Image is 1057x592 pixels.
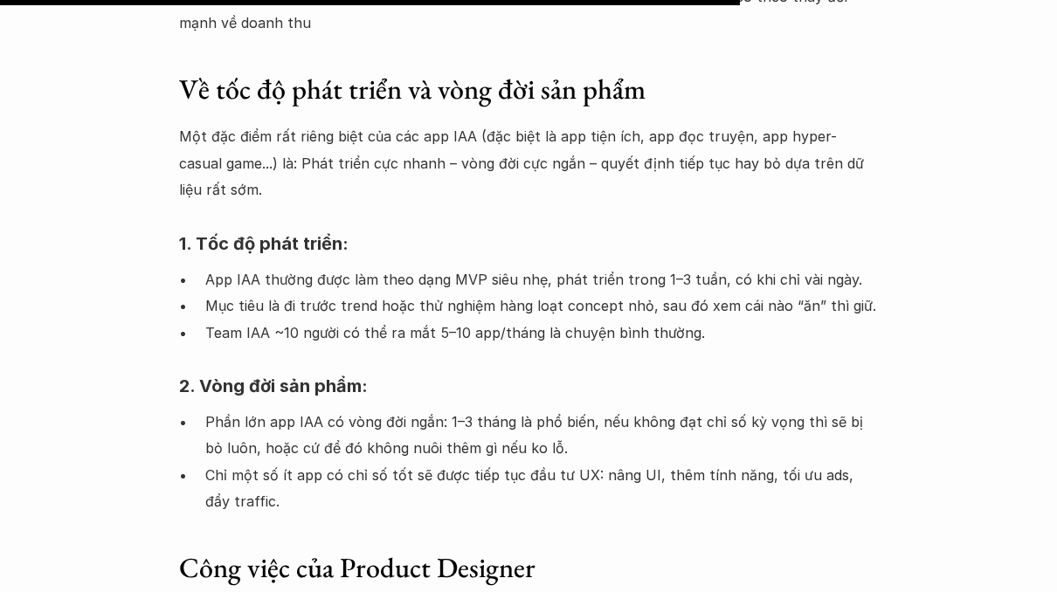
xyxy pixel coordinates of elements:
p: Mục tiêu là đi trước trend hoặc thử nghiệm hàng loạt concept nhỏ, sau đó xem cái nào “ăn” thì giữ. [205,293,878,319]
h3: Về tốc độ phát triển và vòng đời sản phẩm [179,72,878,108]
p: Chỉ một số ít app có chỉ số tốt sẽ được tiếp tục đầu tư UX: nâng UI, thêm tính năng, tối ưu ads, ... [205,462,878,515]
p: Phần lớn app IAA có vòng đời ngắn: 1–3 tháng là phổ biến, nếu không đạt chỉ số kỳ vọng thì sẽ bị ... [205,409,878,462]
p: Một đặc điểm rất riêng biệt của các app IAA (đặc biệt là app tiện ích, app đọc truyện, app hyper-... [179,123,878,203]
h3: Công việc của Product Designer [179,550,878,587]
h4: 1. Tốc độ phát triển: [179,221,878,266]
h4: 2. Vòng đời sản phẩm: [179,363,878,409]
p: Team IAA ~10 người có thể ra mắt 5–10 app/tháng là chuyện bình thường. [205,320,878,346]
p: App IAA thường được làm theo dạng MVP siêu nhẹ, phát triển trong 1–3 tuần, có khi chỉ vài ngày. [205,266,878,293]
